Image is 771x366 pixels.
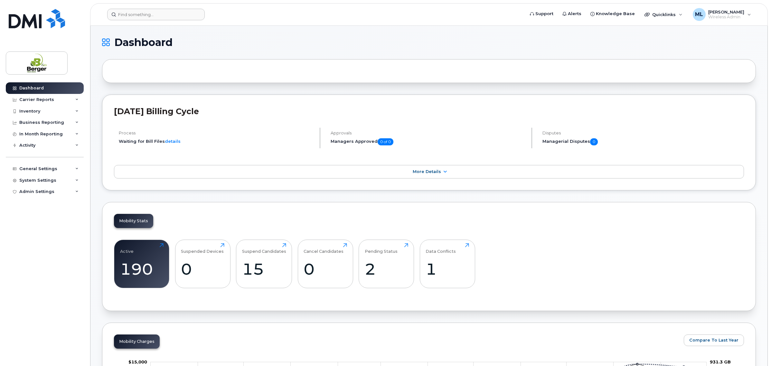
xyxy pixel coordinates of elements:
div: Pending Status [365,243,398,254]
h4: Disputes [542,131,744,135]
a: Pending Status2 [365,243,408,284]
div: Data Conflicts [426,243,456,254]
div: 190 [120,260,164,279]
div: 1 [426,260,469,279]
h2: [DATE] Billing Cycle [114,106,744,116]
g: $0 [128,359,147,364]
a: Data Conflicts1 [426,243,469,284]
h5: Managers Approved [331,138,526,145]
h4: Approvals [331,131,526,135]
span: 0 [590,138,598,145]
button: Compare To Last Year [684,334,744,346]
tspan: $15,000 [128,359,147,364]
li: Waiting for Bill Files [119,138,314,144]
div: Active [120,243,134,254]
span: Dashboard [114,38,173,47]
h4: Process [119,131,314,135]
a: Cancel Candidates0 [304,243,347,284]
span: More Details [413,169,441,174]
a: Suspended Devices0 [181,243,224,284]
span: Compare To Last Year [689,337,738,343]
div: Suspended Devices [181,243,224,254]
a: details [165,139,181,144]
div: 2 [365,260,408,279]
span: 0 of 0 [378,138,393,145]
div: 0 [304,260,347,279]
tspan: 931.3 GB [710,359,731,364]
div: Suspend Candidates [242,243,286,254]
div: Cancel Candidates [304,243,343,254]
div: 0 [181,260,224,279]
div: 15 [242,260,286,279]
a: Suspend Candidates15 [242,243,286,284]
h5: Managerial Disputes [542,138,744,145]
a: Active190 [120,243,164,284]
